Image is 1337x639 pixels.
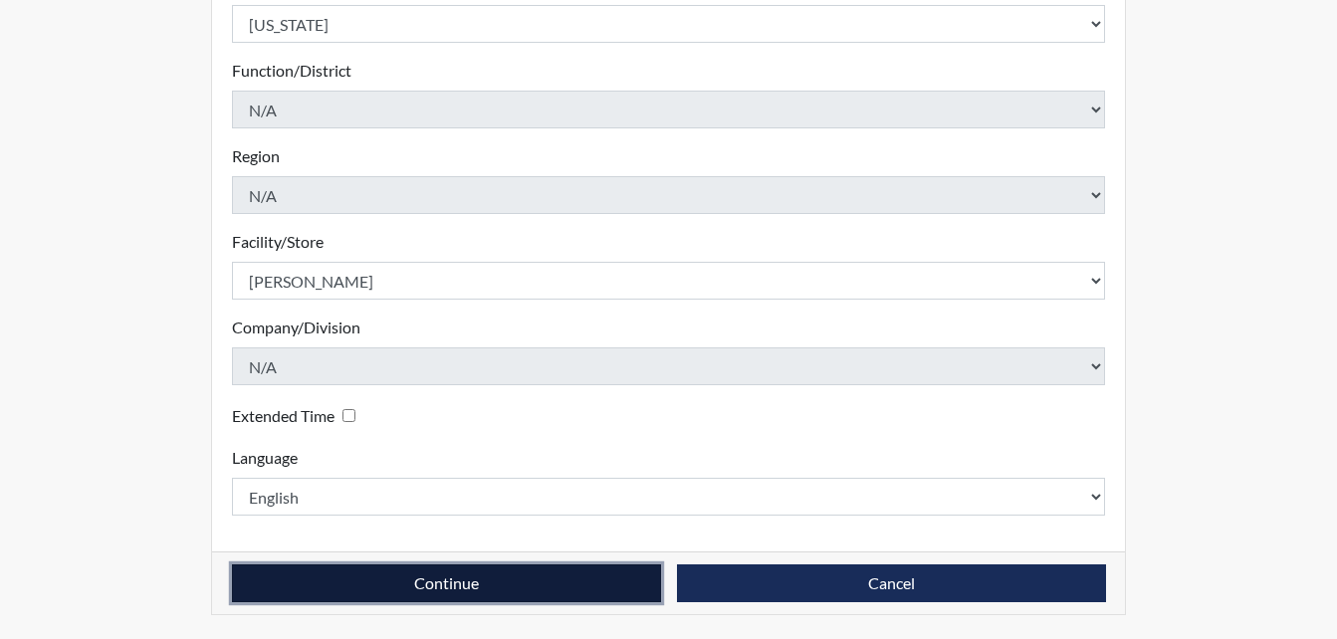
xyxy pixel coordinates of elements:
div: Checking this box will provide the interviewee with an accomodation of extra time to answer each ... [232,401,363,430]
label: Region [232,144,280,168]
button: Continue [232,564,661,602]
label: Facility/Store [232,230,324,254]
label: Company/Division [232,316,360,339]
button: Cancel [677,564,1106,602]
label: Function/District [232,59,351,83]
label: Language [232,446,298,470]
label: Extended Time [232,404,334,428]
